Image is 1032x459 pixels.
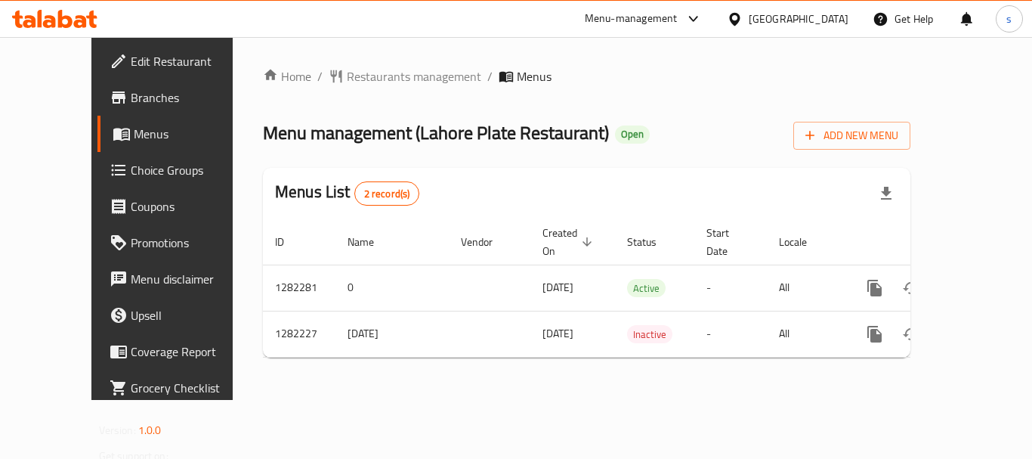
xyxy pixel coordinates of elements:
span: Grocery Checklist [131,379,252,397]
li: / [317,67,323,85]
a: Promotions [97,225,264,261]
span: [DATE] [542,278,573,297]
span: Edit Restaurant [131,52,252,70]
div: Total records count [354,181,420,206]
span: Menu disclaimer [131,270,252,288]
h2: Menus List [275,181,419,206]
span: Choice Groups [131,161,252,179]
td: - [694,311,767,357]
span: Menus [517,67,552,85]
span: Status [627,233,676,251]
td: 1282227 [263,311,335,357]
span: 2 record(s) [355,187,419,201]
button: Change Status [893,316,929,352]
span: Menus [134,125,252,143]
span: Restaurants management [347,67,481,85]
span: s [1006,11,1012,27]
td: [DATE] [335,311,449,357]
a: Restaurants management [329,67,481,85]
span: Locale [779,233,827,251]
table: enhanced table [263,219,1014,358]
a: Branches [97,79,264,116]
th: Actions [845,219,1014,265]
span: Start Date [706,224,749,260]
a: Edit Restaurant [97,43,264,79]
span: Version: [99,420,136,440]
button: Change Status [893,270,929,306]
a: Menus [97,116,264,152]
a: Upsell [97,297,264,333]
nav: breadcrumb [263,67,910,85]
span: Name [348,233,394,251]
div: Open [615,126,650,144]
span: Vendor [461,233,512,251]
div: Menu-management [585,10,678,28]
span: Open [615,128,650,141]
span: Active [627,280,666,297]
span: Menu management ( Lahore Plate Restaurant ) [263,116,609,150]
span: Branches [131,88,252,107]
li: / [487,67,493,85]
span: [DATE] [542,324,573,343]
td: - [694,265,767,311]
a: Coupons [97,188,264,225]
span: Promotions [131,234,252,252]
span: Inactive [627,326,672,343]
span: Coverage Report [131,343,252,361]
span: ID [275,233,304,251]
a: Coverage Report [97,333,264,370]
button: Add New Menu [793,122,910,150]
button: more [857,316,893,352]
span: Upsell [131,306,252,324]
a: Menu disclaimer [97,261,264,297]
a: Home [263,67,311,85]
a: Choice Groups [97,152,264,188]
a: Grocery Checklist [97,370,264,406]
span: Coupons [131,197,252,216]
span: 1.0.0 [138,420,162,440]
span: Created On [542,224,597,260]
td: 0 [335,265,449,311]
td: 1282281 [263,265,335,311]
div: Active [627,279,666,297]
div: Inactive [627,325,672,343]
div: Export file [868,175,904,212]
td: All [767,265,845,311]
button: more [857,270,893,306]
span: Add New Menu [805,126,898,145]
div: [GEOGRAPHIC_DATA] [749,11,848,27]
td: All [767,311,845,357]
